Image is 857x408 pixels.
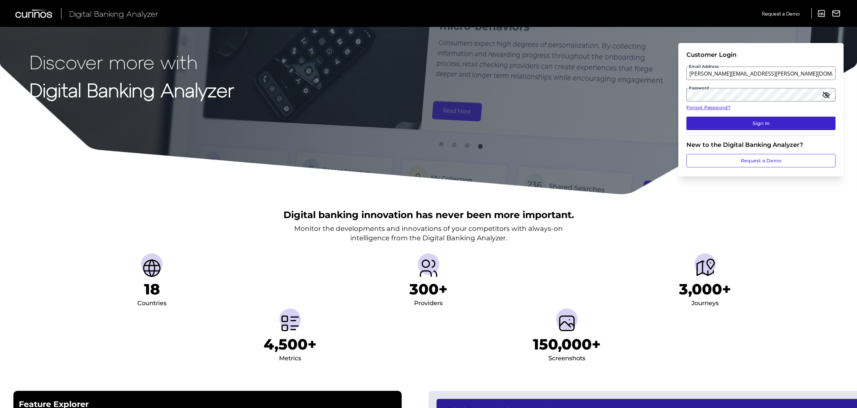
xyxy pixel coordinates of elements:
div: New to the Digital Banking Analyzer? [686,141,836,149]
span: Password [688,85,710,91]
a: Forgot Password? [686,104,836,111]
span: Email Address [688,64,719,69]
a: Request a Demo [686,154,836,167]
div: Journeys [691,298,719,309]
strong: Digital Banking Analyzer [30,78,234,101]
p: Discover more with [30,51,234,72]
img: Metrics [279,313,301,334]
button: Sign In [686,117,836,130]
h1: 4,500+ [264,335,317,353]
img: Providers [418,257,439,279]
img: Countries [141,257,163,279]
h1: 300+ [409,280,448,298]
img: Curinos [15,9,53,18]
div: Customer Login [686,51,836,58]
p: Monitor the developments and innovations of your competitors with always-on intelligence from the... [294,224,563,243]
img: Journeys [694,257,716,279]
span: Digital Banking Analyzer [69,9,159,18]
span: Request a Demo [762,11,800,16]
div: Countries [137,298,167,309]
h1: 150,000+ [533,335,601,353]
h1: 18 [144,280,160,298]
h2: Digital banking innovation has never been more important. [283,208,574,221]
h1: 3,000+ [679,280,731,298]
a: Request a Demo [762,8,800,19]
div: Screenshots [548,353,585,364]
div: Providers [414,298,443,309]
img: Screenshots [556,313,578,334]
div: Metrics [279,353,301,364]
